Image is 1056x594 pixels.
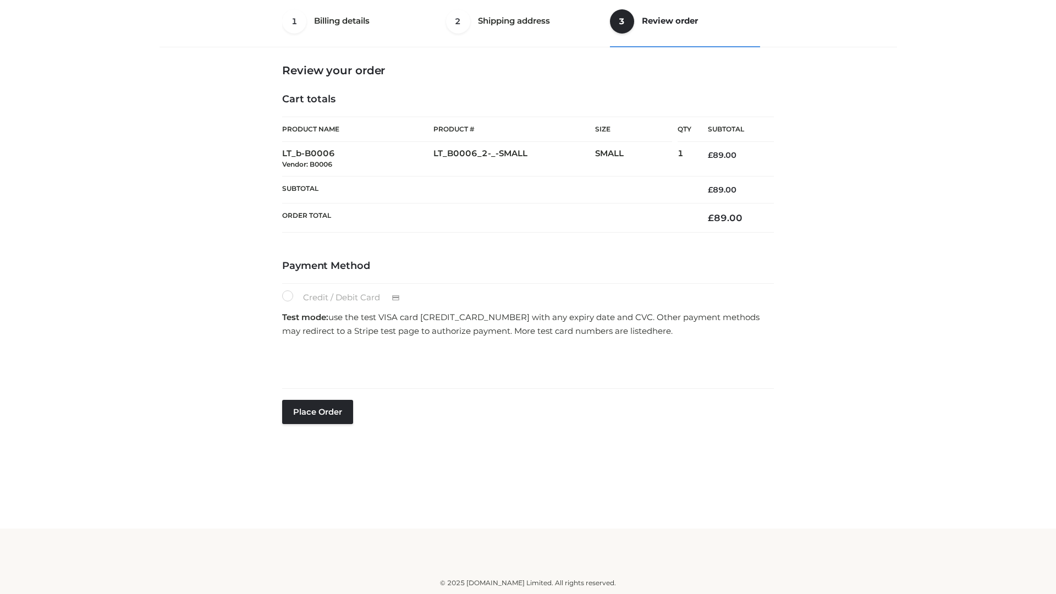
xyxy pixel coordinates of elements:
td: LT_b-B0006 [282,142,433,177]
strong: Test mode: [282,312,328,322]
button: Place order [282,400,353,424]
th: Order Total [282,204,691,233]
label: Credit / Debit Card [282,290,411,305]
td: 1 [678,142,691,177]
bdi: 89.00 [708,150,736,160]
th: Size [595,117,672,142]
span: £ [708,212,714,223]
th: Qty [678,117,691,142]
h4: Payment Method [282,260,774,272]
bdi: 89.00 [708,185,736,195]
td: LT_B0006_2-_-SMALL [433,142,595,177]
img: Credit / Debit Card [386,291,406,305]
div: © 2025 [DOMAIN_NAME] Limited. All rights reserved. [163,577,893,588]
th: Subtotal [691,117,774,142]
iframe: Secure payment input frame [280,342,772,382]
td: SMALL [595,142,678,177]
h3: Review your order [282,64,774,77]
small: Vendor: B0006 [282,160,332,168]
bdi: 89.00 [708,212,743,223]
span: £ [708,150,713,160]
p: use the test VISA card [CREDIT_CARD_NUMBER] with any expiry date and CVC. Other payment methods m... [282,310,774,338]
span: £ [708,185,713,195]
th: Product # [433,117,595,142]
h4: Cart totals [282,94,774,106]
th: Product Name [282,117,433,142]
th: Subtotal [282,176,691,203]
a: here [652,326,671,336]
